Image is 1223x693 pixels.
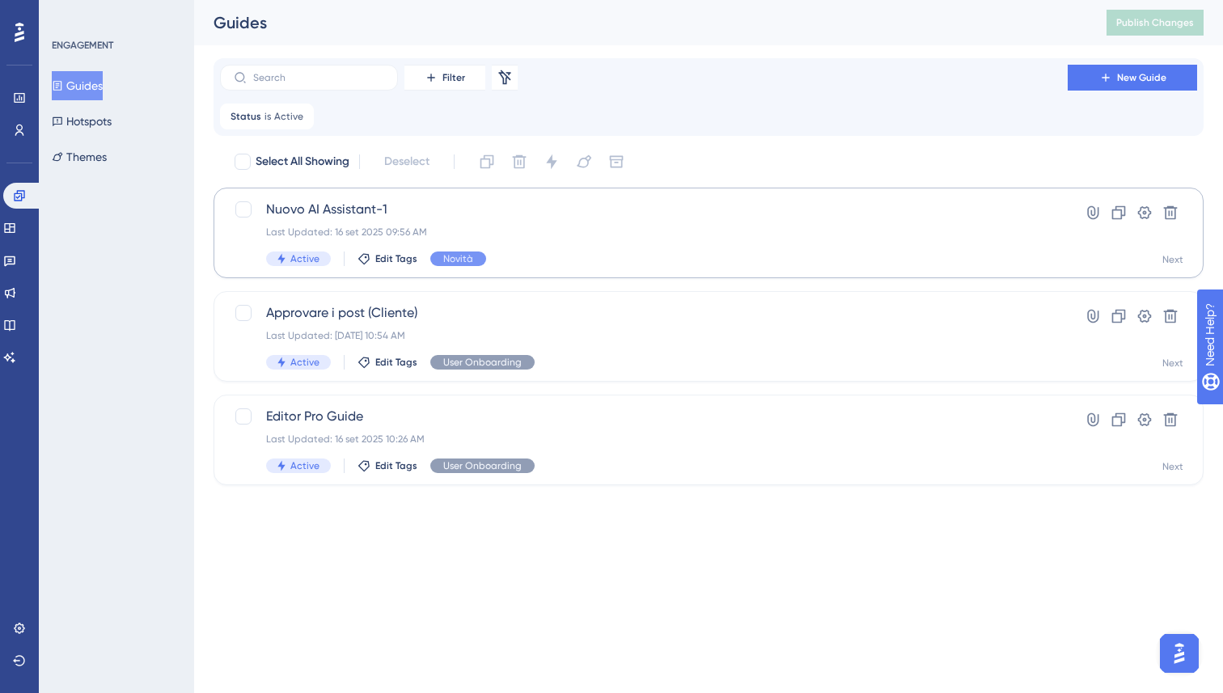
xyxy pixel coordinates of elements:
span: Status [231,110,261,123]
span: Deselect [384,152,430,171]
span: Active [290,356,320,369]
span: User Onboarding [443,459,522,472]
span: Edit Tags [375,459,417,472]
button: Deselect [370,147,444,176]
span: Approvare i post (Cliente) [266,303,1022,323]
button: Edit Tags [358,459,417,472]
div: Last Updated: 16 set 2025 10:26 AM [266,433,1022,446]
input: Search [253,72,384,83]
span: Active [274,110,303,123]
span: Nuovo AI Assistant-1 [266,200,1022,219]
span: Publish Changes [1116,16,1194,29]
button: Guides [52,71,103,100]
button: Edit Tags [358,252,417,265]
div: Last Updated: [DATE] 10:54 AM [266,329,1022,342]
div: Next [1162,460,1183,473]
button: Hotspots [52,107,112,136]
span: Active [290,459,320,472]
div: Next [1162,357,1183,370]
button: New Guide [1068,65,1197,91]
span: is [264,110,271,123]
button: Publish Changes [1107,10,1204,36]
button: Themes [52,142,107,171]
span: New Guide [1117,71,1166,84]
div: ENGAGEMENT [52,39,113,52]
span: Edit Tags [375,356,417,369]
span: Editor Pro Guide [266,407,1022,426]
span: User Onboarding [443,356,522,369]
div: Last Updated: 16 set 2025 09:56 AM [266,226,1022,239]
span: Need Help? [38,4,101,23]
span: Filter [442,71,465,84]
button: Edit Tags [358,356,417,369]
span: Novità [443,252,473,265]
div: Next [1162,253,1183,266]
span: Select All Showing [256,152,349,171]
button: Filter [404,65,485,91]
iframe: UserGuiding AI Assistant Launcher [1155,629,1204,678]
span: Active [290,252,320,265]
span: Edit Tags [375,252,417,265]
div: Guides [214,11,1066,34]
